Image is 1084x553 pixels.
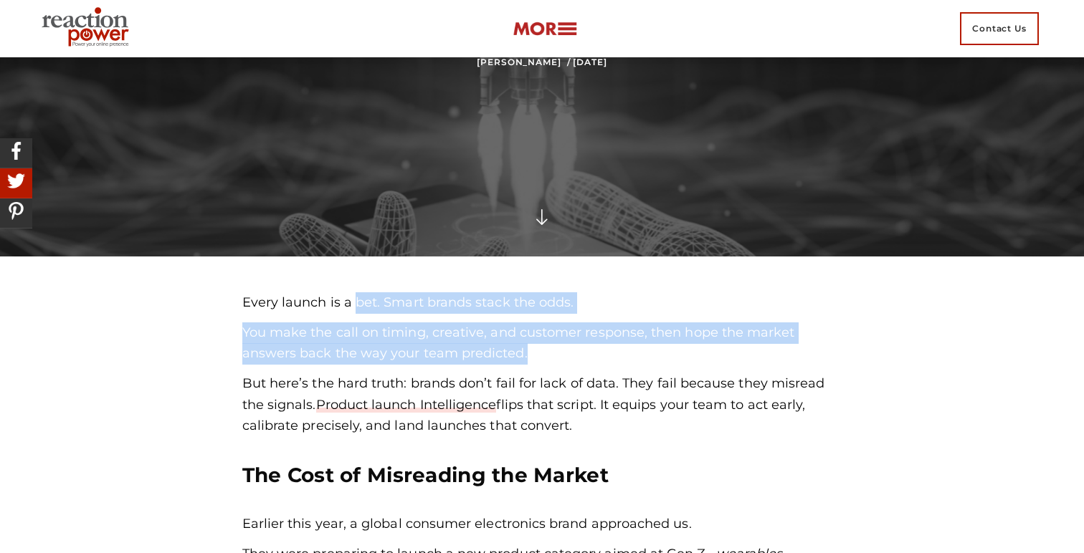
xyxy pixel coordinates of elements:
h3: The Cost of Misreading the Market [242,462,842,489]
span: Contact Us [960,12,1039,45]
img: Share On Facebook [4,138,29,163]
p: Every launch is a bet. Smart brands stack the odds. [242,292,842,314]
p: You make the call on timing, creative, and customer response, then hope the market answers back t... [242,322,842,365]
img: Share On Twitter [4,168,29,193]
img: more-btn.png [513,21,577,37]
a: [PERSON_NAME] / [477,57,570,67]
p: But here’s the hard truth: brands don’t fail for lack of data. They fail because they misread the... [242,373,842,437]
p: Earlier this year, a global consumer electronics brand approached us. [242,514,842,535]
img: Executive Branding | Personal Branding Agency [36,3,140,54]
time: [DATE] [573,57,607,67]
a: Product launch Intelligence [316,397,497,413]
img: Share On Pinterest [4,198,29,223]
